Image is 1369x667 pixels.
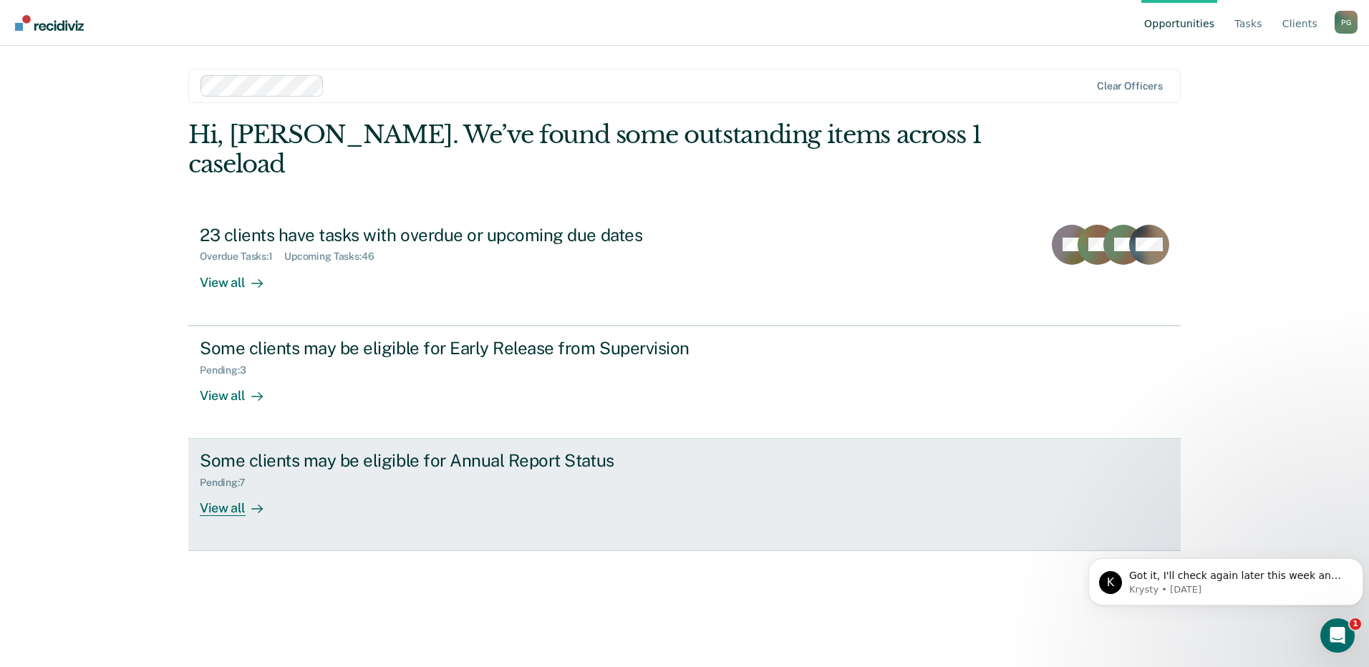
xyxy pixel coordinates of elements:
[188,326,1181,439] a: Some clients may be eligible for Early Release from SupervisionPending:3View all
[1335,11,1358,34] div: P G
[200,477,257,489] div: Pending : 7
[1320,618,1355,653] iframe: Intercom live chat
[200,250,284,263] div: Overdue Tasks : 1
[284,250,386,263] div: Upcoming Tasks : 46
[188,120,982,179] div: Hi, [PERSON_NAME]. We’ve found some outstanding items across 1 caseload
[200,225,702,245] div: 23 clients have tasks with overdue or upcoming due dates
[200,489,280,517] div: View all
[15,15,84,31] img: Recidiviz
[200,450,702,471] div: Some clients may be eligible for Annual Report Status
[1097,80,1163,92] div: Clear officers
[200,376,280,404] div: View all
[1350,618,1361,630] span: 1
[200,364,258,376] div: Pending : 3
[1335,11,1358,34] button: Profile dropdown button
[200,263,280,291] div: View all
[188,439,1181,551] a: Some clients may be eligible for Annual Report StatusPending:7View all
[200,338,702,359] div: Some clients may be eligible for Early Release from Supervision
[188,213,1181,326] a: 23 clients have tasks with overdue or upcoming due datesOverdue Tasks:1Upcoming Tasks:46View all
[1083,528,1369,628] iframe: Intercom notifications message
